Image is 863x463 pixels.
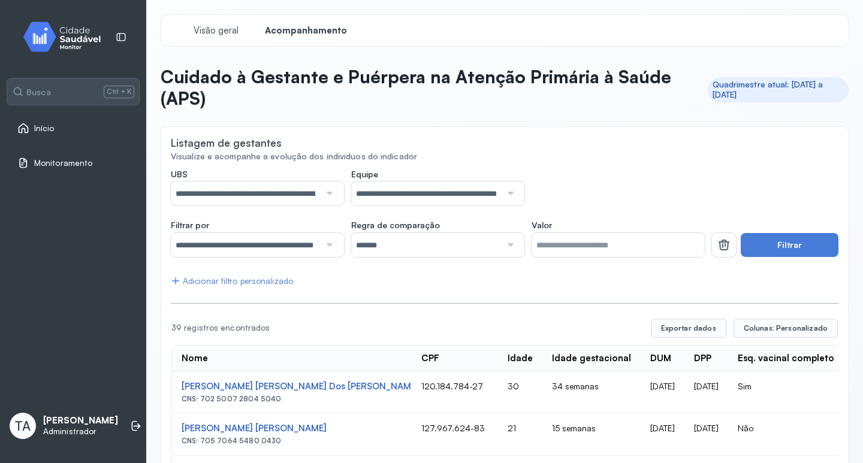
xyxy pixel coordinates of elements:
[182,381,402,392] div: [PERSON_NAME] [PERSON_NAME] Dos [PERSON_NAME]
[542,413,641,455] td: 15 semanas
[161,66,698,110] p: Cuidado à Gestante e Puérpera na Atenção Primária à Saúde (APS)
[15,418,31,434] span: TA
[684,413,728,455] td: [DATE]
[171,323,641,333] div: 39 registros encontrados
[351,220,440,231] span: Regra de comparação
[171,152,838,162] div: Visualize e acompanhe a evolução dos indivíduos do indicador
[713,80,844,100] div: Quadrimestre atual: [DATE] a [DATE]
[650,353,671,364] div: DUM
[26,87,51,98] span: Busca
[171,220,209,231] span: Filtrar por
[734,319,838,338] button: Colunas: Personalizado
[171,137,282,149] div: Listagem de gestantes
[182,353,208,364] div: Nome
[17,157,129,169] a: Monitoramento
[182,437,402,445] div: CNS: 705 7064 5480 0430
[508,353,533,364] div: Idade
[43,415,118,426] p: [PERSON_NAME]
[421,353,439,364] div: CPF
[171,276,293,286] div: Adicionar filtro personalizado
[104,86,134,98] span: Ctrl + K
[265,25,347,37] span: Acompanhamento
[34,158,92,168] span: Monitoramento
[194,25,239,37] span: Visão geral
[694,353,711,364] div: DPP
[651,319,726,338] button: Exportar dados
[34,123,55,134] span: Início
[412,413,498,455] td: 127.967.624-83
[532,220,552,231] span: Valor
[738,353,834,364] div: Esq. vacinal completo
[498,371,542,413] td: 30
[552,353,631,364] div: Idade gestacional
[498,413,542,455] td: 21
[728,371,844,413] td: Sim
[542,371,641,413] td: 34 semanas
[741,233,838,257] button: Filtrar
[728,413,844,455] td: Não
[744,323,828,333] span: Colunas: Personalizado
[351,169,378,180] span: Equipe
[684,371,728,413] td: [DATE]
[13,19,120,55] img: monitor.svg
[182,395,402,403] div: CNS: 702 5007 2804 5040
[641,371,684,413] td: [DATE]
[182,423,402,434] div: [PERSON_NAME] [PERSON_NAME]
[43,426,118,437] p: Administrador
[412,371,498,413] td: 120.184.784-27
[641,413,684,455] td: [DATE]
[171,169,188,180] span: UBS
[17,122,129,134] a: Início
